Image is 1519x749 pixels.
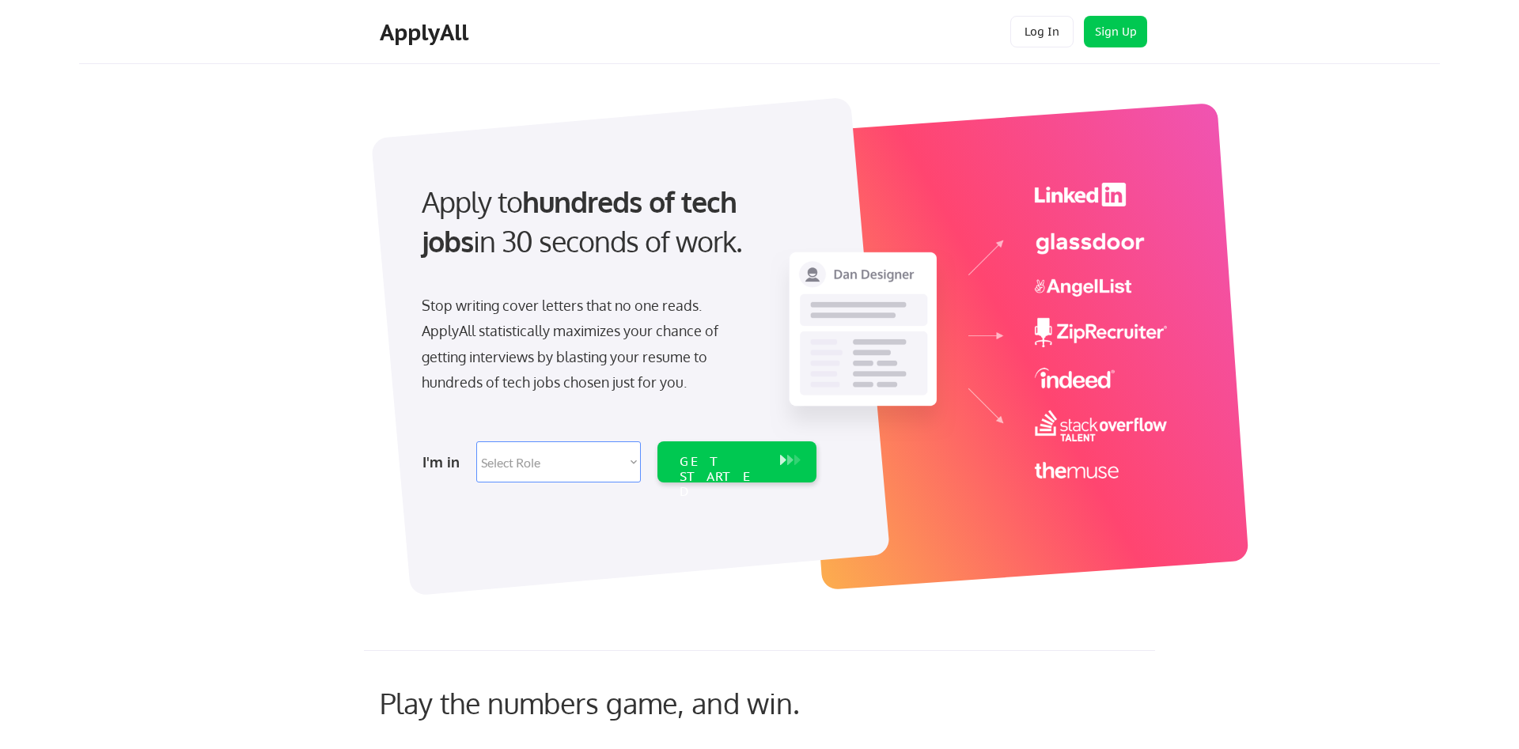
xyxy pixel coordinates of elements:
div: I'm in [422,449,467,475]
button: Log In [1010,16,1074,47]
div: ApplyAll [380,19,473,46]
div: Apply to in 30 seconds of work. [422,182,810,262]
strong: hundreds of tech jobs [422,183,744,259]
div: Play the numbers game, and win. [380,686,870,720]
div: GET STARTED [680,454,764,500]
button: Sign Up [1084,16,1147,47]
div: Stop writing cover letters that no one reads. ApplyAll statistically maximizes your chance of get... [422,293,747,395]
